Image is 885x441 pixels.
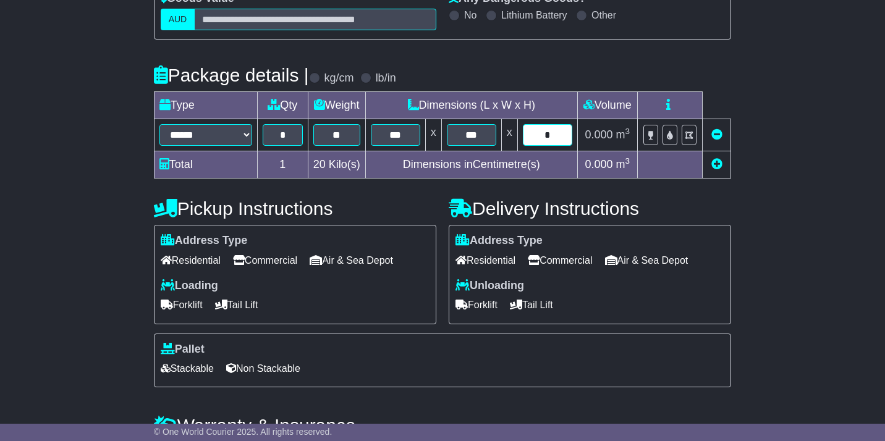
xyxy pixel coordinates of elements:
span: m [616,158,630,170]
td: Weight [308,92,365,119]
label: Unloading [455,279,524,293]
td: Kilo(s) [308,151,365,178]
span: © One World Courier 2025. All rights reserved. [154,427,332,437]
label: Address Type [161,234,248,248]
label: Address Type [455,234,543,248]
span: Air & Sea Depot [310,251,393,270]
td: Volume [577,92,637,119]
td: Qty [257,92,308,119]
span: 0.000 [585,128,612,141]
span: 20 [313,158,326,170]
span: Forklift [455,295,498,314]
span: Commercial [233,251,297,270]
td: Dimensions in Centimetre(s) [365,151,577,178]
label: Pallet [161,343,205,356]
td: x [425,119,441,151]
label: No [464,9,476,21]
a: Add new item [711,158,722,170]
td: Total [154,151,257,178]
span: Stackable [161,359,214,378]
span: m [616,128,630,141]
span: Forklift [161,295,203,314]
label: lb/in [376,72,396,85]
span: Tail Lift [215,295,258,314]
sup: 3 [625,127,630,136]
h4: Warranty & Insurance [154,415,732,435]
h4: Pickup Instructions [154,198,436,219]
span: 0.000 [585,158,612,170]
h4: Package details | [154,65,309,85]
span: Air & Sea Depot [605,251,688,270]
label: Loading [161,279,218,293]
td: 1 [257,151,308,178]
label: Other [591,9,616,21]
span: Commercial [528,251,592,270]
label: AUD [161,9,195,30]
label: Lithium Battery [501,9,567,21]
span: Non Stackable [226,359,300,378]
td: Type [154,92,257,119]
span: Tail Lift [510,295,553,314]
a: Remove this item [711,128,722,141]
label: kg/cm [324,72,354,85]
td: x [501,119,517,151]
td: Dimensions (L x W x H) [365,92,577,119]
h4: Delivery Instructions [449,198,731,219]
span: Residential [455,251,515,270]
sup: 3 [625,156,630,166]
span: Residential [161,251,221,270]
